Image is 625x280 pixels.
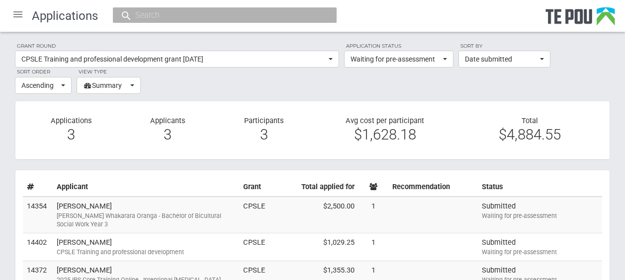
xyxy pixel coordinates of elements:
td: [PERSON_NAME] [53,233,239,261]
div: 3 [30,130,112,139]
label: Grant round [15,42,339,51]
div: Waiting for pre-assessment [482,211,598,220]
th: Total applied for [269,178,358,197]
th: Grant [239,178,269,197]
td: $2,500.00 [269,197,358,233]
button: Ascending [15,77,72,94]
button: Summary [77,77,141,94]
span: Date submitted [465,54,537,64]
td: CPSLE [239,197,269,233]
button: CPSLE Training and professional development grant [DATE] [15,51,339,68]
span: Summary [83,80,128,90]
td: Submitted [478,233,602,261]
td: Submitted [478,197,602,233]
label: Application status [344,42,453,51]
td: 14354 [23,197,53,233]
div: CPSLE Training and professional development [57,248,235,257]
input: Search [132,10,307,20]
div: [PERSON_NAME] Whakarara Oranga - Bachelor of Bicultural Social Work Year 3 [57,211,235,229]
th: Status [478,178,602,197]
button: Date submitted [458,51,550,68]
td: 1 [358,233,388,261]
div: Participants [216,116,312,144]
label: Sort by [458,42,550,51]
div: $4,884.55 [465,130,595,139]
th: Applicant [53,178,239,197]
th: Recommendation [388,178,478,197]
button: Waiting for pre-assessment [344,51,453,68]
span: Waiting for pre-assessment [351,54,441,64]
td: CPSLE [239,233,269,261]
label: Sort order [15,68,72,76]
div: Total [457,116,602,140]
td: [PERSON_NAME] [53,197,239,233]
div: Applicants [119,116,216,144]
label: View type [77,68,141,76]
div: 3 [127,130,208,139]
div: Waiting for pre-assessment [482,248,598,257]
td: $1,029.25 [269,233,358,261]
div: Avg cost per participant [312,116,457,144]
div: Applications [23,116,119,144]
td: 1 [358,197,388,233]
span: CPSLE Training and professional development grant [DATE] [21,54,326,64]
div: $1,628.18 [320,130,449,139]
div: 3 [223,130,305,139]
span: Ascending [21,80,59,90]
td: 14402 [23,233,53,261]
